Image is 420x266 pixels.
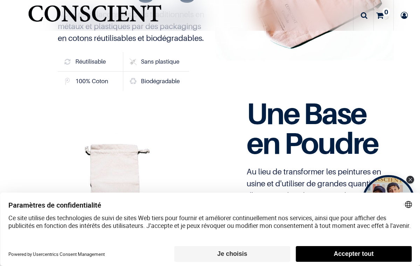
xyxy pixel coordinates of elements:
span: Biodégradable [141,78,180,84]
span: 100% Coton [75,78,108,84]
div: Open Tolstoy widget [362,175,415,228]
div: Close Tolstoy widget [406,176,414,184]
p: Au lieu de transformer les peintures en usine et d'utiliser de grandes quantités d'eau puis de so... [247,166,394,261]
h3: Une Base en Poudre [247,98,394,158]
div: Open Tolstoy [362,175,415,228]
sup: 0 [383,8,390,16]
div: Tolstoy bubble widget [362,175,415,228]
span: Réutilisable [75,59,106,65]
img: plastic-free.png [130,58,137,65]
button: Open chat widget [6,6,27,27]
span: Sans plastique [141,59,179,65]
